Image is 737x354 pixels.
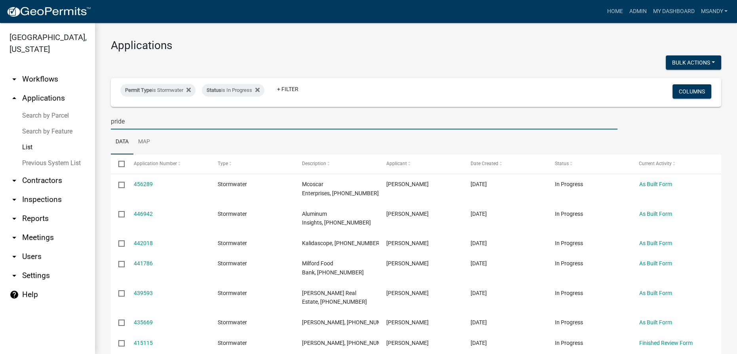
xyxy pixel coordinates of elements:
span: Matt Sandy [386,319,429,325]
div: is In Progress [202,84,264,97]
a: 446942 [134,211,153,217]
span: Stormwater [218,181,247,187]
a: 415115 [134,340,153,346]
h3: Applications [111,39,721,52]
span: Stormwater [218,290,247,296]
span: Matt Sandy [386,260,429,266]
datatable-header-cell: Applicant [379,154,463,173]
span: Matt Sandy [386,240,429,246]
span: Status [207,87,221,93]
span: Matt Sandy [386,290,429,296]
span: In Progress [555,319,583,325]
span: Milford Food Bank, 020-035-058 [302,260,364,276]
a: msandy [697,4,731,19]
button: Bulk Actions [666,55,721,70]
span: Current Activity [639,161,672,166]
datatable-header-cell: Date Created [463,154,547,173]
span: Duane Schwartz, 011-021-001.A [302,319,399,325]
a: As Built Form [639,319,672,325]
span: Stormwater [218,319,247,325]
span: 06/13/2025 [471,319,487,325]
span: In Progress [555,211,583,217]
a: 439593 [134,290,153,296]
a: Home [604,4,626,19]
span: In Progress [555,260,583,266]
i: arrow_drop_down [9,252,19,261]
a: Map [133,129,155,155]
span: 06/23/2025 [471,290,487,296]
span: In Progress [555,181,583,187]
span: 06/26/2025 [471,240,487,246]
a: 456289 [134,181,153,187]
a: As Built Form [639,181,672,187]
span: Type [218,161,228,166]
a: As Built Form [639,290,672,296]
span: In Progress [555,340,583,346]
a: As Built Form [639,240,672,246]
span: Matt Sandy [386,211,429,217]
span: Application Number [134,161,177,166]
span: Description [302,161,326,166]
i: arrow_drop_down [9,74,19,84]
i: arrow_drop_up [9,93,19,103]
span: Storie Real Estate, 088-000-007 [302,290,367,305]
i: arrow_drop_down [9,214,19,223]
a: 435669 [134,319,153,325]
span: In Progress [555,240,583,246]
a: As Built Form [639,260,672,266]
a: Finished Review Form [639,340,692,346]
span: Aluminum Insights, 088-000-013 [302,211,371,226]
span: 05/02/2025 [471,340,487,346]
datatable-header-cell: Application Number [126,154,210,173]
i: arrow_drop_down [9,233,19,242]
a: Data [111,129,133,155]
datatable-header-cell: Current Activity [631,154,716,173]
input: Search for applications [111,113,617,129]
a: My Dashboard [650,4,697,19]
i: arrow_drop_down [9,195,19,204]
span: In Progress [555,290,583,296]
span: Matt Sandy [386,340,429,346]
a: Admin [626,4,650,19]
span: Stormwater [218,340,247,346]
a: + Filter [271,82,305,96]
datatable-header-cell: Select [111,154,126,173]
span: Kalidascope, 010-106-038 [302,240,381,246]
span: Stormwater [218,240,247,246]
span: Stormwater [218,211,247,217]
datatable-header-cell: Status [547,154,631,173]
span: 06/26/2025 [471,260,487,266]
span: Mcoscar Enterprises, 011-069-004.B [302,181,384,196]
a: 441786 [134,260,153,266]
span: 07/29/2025 [471,181,487,187]
div: is Stormwater [120,84,196,97]
a: As Built Form [639,211,672,217]
span: Jim Anderson, 005-035-001.A [302,340,399,346]
datatable-header-cell: Type [210,154,294,173]
a: 442018 [134,240,153,246]
i: arrow_drop_down [9,176,19,185]
span: Applicant [386,161,407,166]
span: Stormwater [218,260,247,266]
span: Matt Sandy [386,181,429,187]
span: 07/09/2025 [471,211,487,217]
button: Columns [672,84,711,99]
span: Date Created [471,161,498,166]
i: arrow_drop_down [9,271,19,280]
i: help [9,290,19,299]
span: Status [555,161,569,166]
span: Permit Type [125,87,152,93]
datatable-header-cell: Description [294,154,379,173]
